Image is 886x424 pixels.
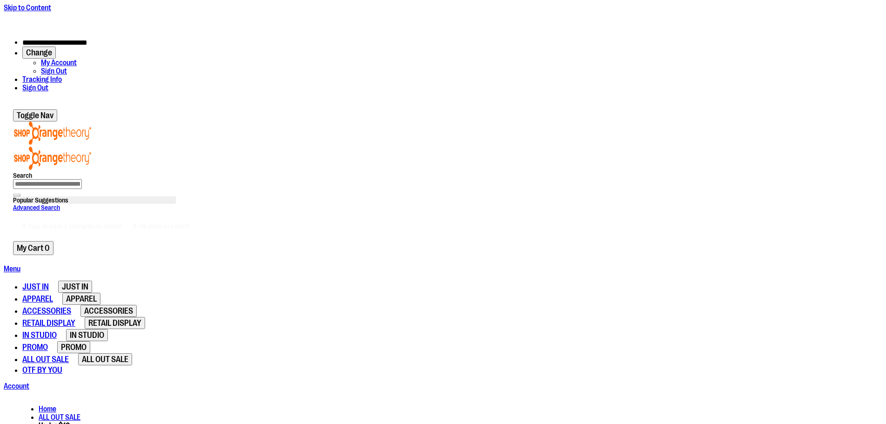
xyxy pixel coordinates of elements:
button: Toggle Nav [13,109,57,121]
span: Change [26,48,52,57]
span: JUST IN [62,282,88,291]
button: My Cart [13,241,53,255]
span: ACCESSORIES [84,306,133,316]
span: PROMO [61,343,87,352]
a: Home [39,405,56,413]
span: IN STUDIO [22,330,57,340]
span: ACCESSORIES [22,306,71,316]
a: Details [483,12,505,20]
a: Sign Out [22,84,48,92]
a: Menu [4,265,20,273]
span: RETAIL DISPLAY [22,318,75,328]
span: RETAIL DISPLAY [88,318,141,328]
span: Search [13,172,32,179]
img: Shop Orangetheory [13,121,92,145]
div: Promotional banner [4,12,882,31]
span: APPAREL [66,294,97,303]
a: Tracking Info [22,75,62,84]
span: APPAREL [22,294,53,303]
span: JUST IN [22,282,49,291]
span: My Cart [17,243,44,253]
span: 0 [45,243,50,253]
a: Advanced Search [13,204,60,211]
div: Popular Suggestions [13,196,176,204]
img: Shop Orangetheory [13,147,92,170]
span: PROMO [22,343,48,352]
button: Account menu [22,47,56,59]
span: ALL OUT SALE [82,355,128,364]
a: Skip to Content [4,4,51,12]
span: OTF BY YOU [22,365,62,375]
a: Sign Out [41,67,67,75]
p: FREE Shipping, orders over $600. [382,12,505,20]
a: My Account [41,59,77,67]
a: ALL OUT SALE [39,413,80,422]
span: # Type at least 3 character to search [22,222,122,230]
span: Toggle Nav [17,111,53,120]
span: # Hit enter to search [133,222,189,230]
button: Search [13,194,20,196]
a: Account [4,382,29,390]
span: ALL OUT SALE [22,355,69,364]
span: IN STUDIO [70,330,104,340]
